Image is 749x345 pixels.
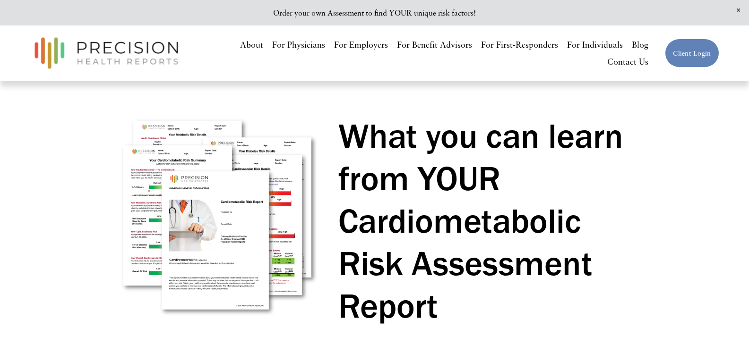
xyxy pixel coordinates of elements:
[334,36,388,53] a: For Employers
[240,36,263,53] a: About
[567,36,623,53] a: For Individuals
[30,33,183,73] img: Precision Health Reports
[272,36,325,53] a: For Physicians
[338,114,633,327] h1: What you can learn from YOUR Cardiometabolic Risk Assessment Report
[397,36,472,53] a: For Benefit Advisors
[632,36,648,53] a: Blog
[665,39,719,67] a: Client Login
[481,36,558,53] a: For First-Responders
[607,53,648,70] a: Contact Us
